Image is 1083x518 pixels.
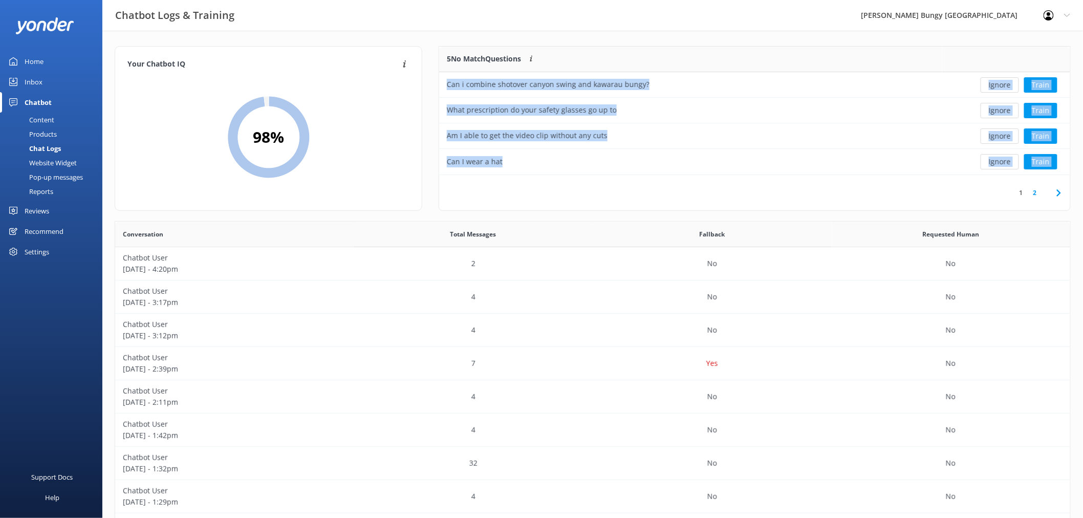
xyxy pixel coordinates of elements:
[115,414,1070,447] div: row
[115,447,1070,480] div: row
[6,184,102,199] a: Reports
[1024,77,1057,93] button: Train
[439,123,1070,149] div: row
[6,156,77,170] div: Website Widget
[707,424,717,436] p: No
[1028,188,1042,198] a: 2
[123,497,346,508] p: [DATE] - 1:29pm
[123,430,346,441] p: [DATE] - 1:42pm
[127,59,400,70] h4: Your Chatbot IQ
[6,184,53,199] div: Reports
[469,458,478,469] p: 32
[123,352,346,363] p: Chatbot User
[6,141,61,156] div: Chat Logs
[123,463,346,474] p: [DATE] - 1:32pm
[707,325,717,336] p: No
[450,229,496,239] span: Total Messages
[471,424,475,436] p: 4
[471,358,475,369] p: 7
[123,319,346,330] p: Chatbot User
[699,229,725,239] span: Fallback
[439,72,1070,98] div: row
[981,103,1019,118] button: Ignore
[471,491,475,502] p: 4
[946,325,956,336] p: No
[471,291,475,303] p: 4
[123,229,163,239] span: Conversation
[123,485,346,497] p: Chatbot User
[6,170,102,184] a: Pop-up messages
[946,391,956,402] p: No
[6,113,54,127] div: Content
[6,141,102,156] a: Chat Logs
[707,291,717,303] p: No
[6,127,102,141] a: Products
[946,424,956,436] p: No
[981,128,1019,144] button: Ignore
[1024,103,1057,118] button: Train
[6,170,83,184] div: Pop-up messages
[123,297,346,308] p: [DATE] - 3:17pm
[25,92,52,113] div: Chatbot
[6,156,102,170] a: Website Widget
[447,104,617,116] div: What prescription do your safety glasses go up to
[123,385,346,397] p: Chatbot User
[447,79,649,90] div: Can i combine shotover canyon swing and kawarau bungy?
[115,247,1070,280] div: row
[123,330,346,341] p: [DATE] - 3:12pm
[471,391,475,402] p: 4
[946,458,956,469] p: No
[25,221,63,242] div: Recommend
[447,156,503,167] div: Can I wear a hat
[115,280,1070,314] div: row
[946,491,956,502] p: No
[25,242,49,262] div: Settings
[25,72,42,92] div: Inbox
[707,258,717,269] p: No
[123,264,346,275] p: [DATE] - 4:20pm
[447,53,521,64] p: 5 No Match Questions
[25,201,49,221] div: Reviews
[447,130,608,141] div: Am I able to get the video clip without any cuts
[123,252,346,264] p: Chatbot User
[115,480,1070,513] div: row
[45,487,59,508] div: Help
[707,491,717,502] p: No
[1024,154,1057,169] button: Train
[123,452,346,463] p: Chatbot User
[981,154,1019,169] button: Ignore
[471,325,475,336] p: 4
[946,358,956,369] p: No
[707,391,717,402] p: No
[439,149,1070,175] div: row
[123,419,346,430] p: Chatbot User
[6,113,102,127] a: Content
[32,467,73,487] div: Support Docs
[706,358,718,369] p: Yes
[115,347,1070,380] div: row
[946,258,956,269] p: No
[123,286,346,297] p: Chatbot User
[439,72,1070,175] div: grid
[707,458,717,469] p: No
[946,291,956,303] p: No
[981,77,1019,93] button: Ignore
[6,127,57,141] div: Products
[123,363,346,375] p: [DATE] - 2:39pm
[1014,188,1028,198] a: 1
[115,380,1070,414] div: row
[123,397,346,408] p: [DATE] - 2:11pm
[1024,128,1057,144] button: Train
[922,229,979,239] span: Requested Human
[115,314,1070,347] div: row
[115,7,234,24] h3: Chatbot Logs & Training
[25,51,44,72] div: Home
[253,125,284,149] h2: 98 %
[471,258,475,269] p: 2
[15,17,74,34] img: yonder-white-logo.png
[439,98,1070,123] div: row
